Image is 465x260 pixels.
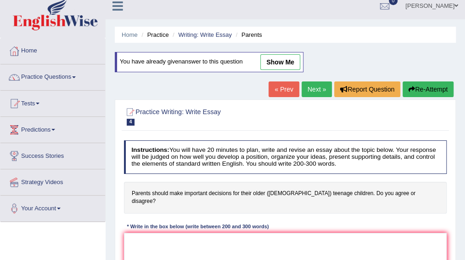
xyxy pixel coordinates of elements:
a: Strategy Videos [0,169,105,192]
div: * Write in the box below (write between 200 and 300 words) [124,223,272,231]
a: Home [0,38,105,61]
h2: Practice Writing: Write Essay [124,106,324,126]
a: Success Stories [0,143,105,166]
span: 4 [127,119,135,126]
a: Your Account [0,196,105,219]
a: Practice Questions [0,64,105,87]
button: Report Question [334,81,400,97]
b: Instructions: [131,146,169,153]
a: show me [260,54,300,70]
a: « Prev [269,81,299,97]
a: Home [122,31,138,38]
a: Next » [302,81,332,97]
a: Predictions [0,117,105,140]
h4: You will have 20 minutes to plan, write and revise an essay about the topic below. Your response ... [124,140,447,173]
div: You have already given answer to this question [115,52,303,72]
h4: Parents should make important decisions for their older ([DEMOGRAPHIC_DATA]) teenage children. Do... [124,182,447,214]
button: Re-Attempt [403,81,454,97]
li: Parents [234,30,262,39]
li: Practice [139,30,168,39]
a: Tests [0,91,105,114]
a: Writing: Write Essay [178,31,232,38]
